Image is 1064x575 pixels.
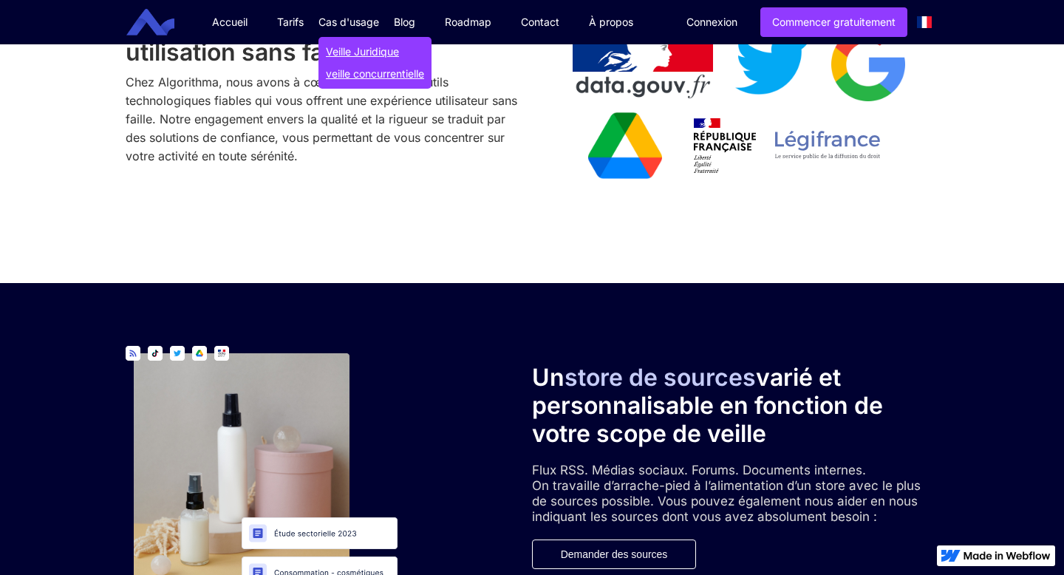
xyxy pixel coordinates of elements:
h2: Des outils de pour une utilisation sans faille [126,13,525,66]
a: Connexion [675,8,748,36]
div: Chez Algorithma, nous avons à cœur de fournir des outils technologiques fiables qui vous offrent ... [126,73,525,166]
a: veille concurrentielle [326,67,424,81]
a: home [137,9,185,36]
a: Veille Juridique [326,44,424,59]
span: store de sources [565,363,756,392]
h2: Un varié et personnalisable en fonction de votre scope de veille [532,364,924,448]
a: Commencer gratuitement [760,7,907,37]
a: Demander des sources [532,540,696,569]
img: Made in Webflow [964,551,1051,560]
div: Flux RSS. Médias sociaux. Forums. Documents internes. On travaille d’arrache-pied à l’alimentatio... [532,463,924,525]
div: Cas d'usage [318,15,379,30]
